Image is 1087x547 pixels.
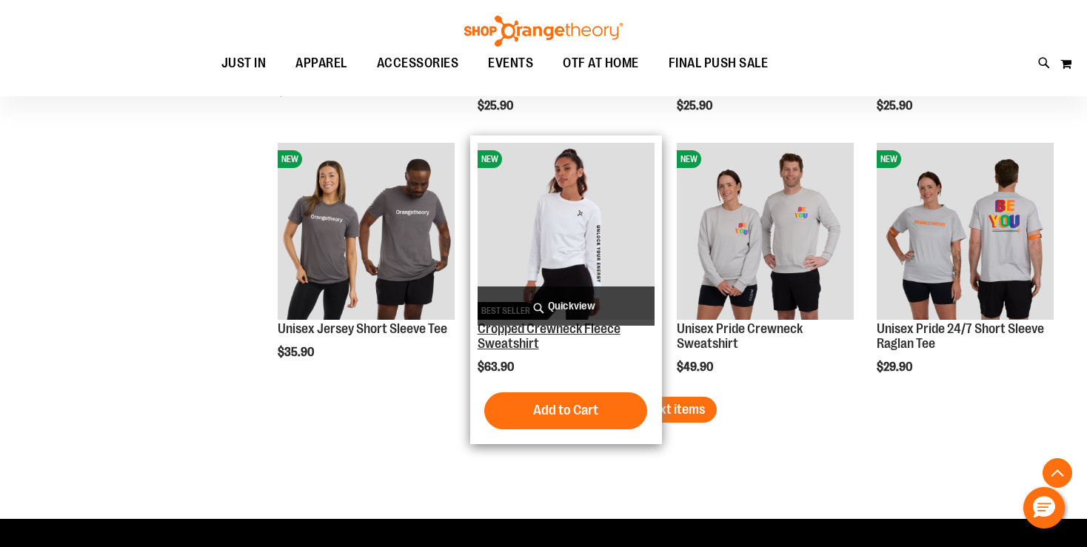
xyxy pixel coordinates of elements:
[877,143,1054,322] a: Unisex Pride 24/7 Short Sleeve Raglan TeeNEW
[473,47,548,81] a: EVENTS
[1043,458,1072,488] button: Back To Top
[677,99,715,113] span: $25.90
[270,135,462,397] div: product
[470,135,662,444] div: product
[533,402,598,418] span: Add to Cart
[377,47,459,80] span: ACCESSORIES
[654,47,783,81] a: FINAL PUSH SALE
[207,47,281,80] a: JUST IN
[677,143,854,322] a: Unisex Pride Crewneck SweatshirtNEW
[362,47,474,81] a: ACCESSORIES
[478,143,655,320] img: Cropped Crewneck Fleece Sweatshirt
[869,135,1061,412] div: product
[478,143,655,322] a: Cropped Crewneck Fleece SweatshirtNEWBEST SELLER
[877,143,1054,320] img: Unisex Pride 24/7 Short Sleeve Raglan Tee
[618,402,705,417] span: Load next items
[478,360,516,374] span: $63.90
[1023,487,1065,528] button: Hello, have a question? Let’s chat.
[488,47,533,80] span: EVENTS
[669,47,769,80] span: FINAL PUSH SALE
[677,321,803,351] a: Unisex Pride Crewneck Sweatshirt
[478,150,502,168] span: NEW
[877,321,1044,351] a: Unisex Pride 24/7 Short Sleeve Raglan Tee
[677,150,701,168] span: NEW
[281,47,362,81] a: APPAREL
[669,135,861,412] div: product
[563,47,639,80] span: OTF AT HOME
[278,143,455,322] a: Unisex Jersey Short Sleeve TeeNEW
[606,397,717,423] button: Load next items
[295,47,347,80] span: APPAREL
[462,16,625,47] img: Shop Orangetheory
[877,99,914,113] span: $25.90
[478,99,515,113] span: $25.90
[221,47,267,80] span: JUST IN
[278,346,316,359] span: $35.90
[484,392,647,429] button: Add to Cart
[877,150,901,168] span: NEW
[278,143,455,320] img: Unisex Jersey Short Sleeve Tee
[877,360,914,374] span: $29.90
[278,321,447,336] a: Unisex Jersey Short Sleeve Tee
[548,47,654,81] a: OTF AT HOME
[478,286,655,326] a: Quickview
[478,321,621,351] a: Cropped Crewneck Fleece Sweatshirt
[677,360,715,374] span: $49.90
[677,143,854,320] img: Unisex Pride Crewneck Sweatshirt
[278,150,302,168] span: NEW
